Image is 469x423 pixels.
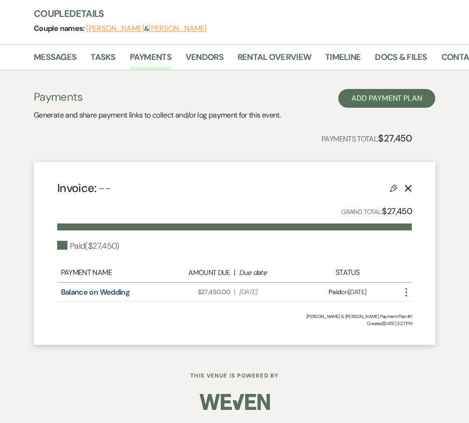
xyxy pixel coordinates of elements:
a: Timeline [325,51,361,70]
span: & [86,24,207,33]
p: Grand Total: [341,205,412,218]
a: Docs & Files [375,51,427,70]
strong: $27,450 [382,206,412,217]
p: Generate and share payment links to collect and/or log payment for this event. [34,109,281,121]
button: Add Payment Plan [338,89,435,108]
div: on [DATE] [304,287,391,297]
span: | [234,287,235,297]
a: Payments [130,51,171,70]
a: Rental Overview [238,51,311,70]
span: Couple names: [34,23,86,33]
span: Created: [DATE] 3:27 PM [57,320,412,327]
div: Paid ( $27,450 ) [57,240,119,252]
span: [DATE] [239,287,299,297]
a: Messages [34,51,76,70]
p: Payments Total: [321,131,412,146]
a: Balance on Wedding [61,287,130,297]
img: Weven Logo [200,388,270,421]
div: | [165,267,304,278]
div: Status [304,267,391,278]
h3: Payments [34,89,281,105]
button: [PERSON_NAME] [86,25,144,32]
div: Payment Name [61,267,165,278]
strong: $27,450 [378,132,412,144]
span: -- [98,180,111,196]
h3: Couple Details [34,7,460,20]
button: [PERSON_NAME] [149,25,207,32]
h4: Invoice: [57,180,111,196]
div: Amount Due [170,267,230,278]
span: Paid [328,288,341,296]
a: Tasks [90,51,115,70]
div: Due date [239,267,299,278]
div: [PERSON_NAME] & [PERSON_NAME] Payment Plan #1 [57,313,412,320]
a: Vendors [186,51,223,70]
span: $27,450.00 [170,287,230,297]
